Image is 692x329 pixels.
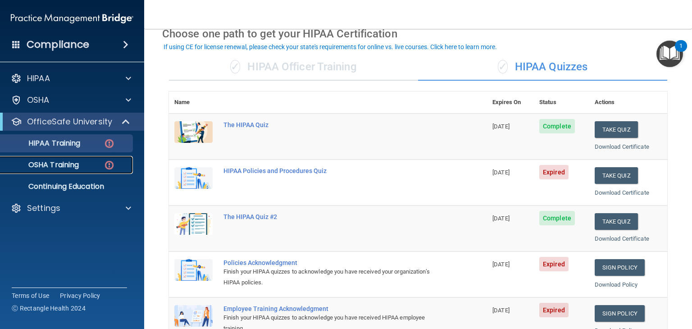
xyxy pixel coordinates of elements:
[11,116,131,127] a: OfficeSafe University
[539,303,569,317] span: Expired
[498,60,508,73] span: ✓
[487,91,534,114] th: Expires On
[595,143,649,150] a: Download Certificate
[656,41,683,67] button: Open Resource Center, 1 new notification
[595,305,645,322] a: Sign Policy
[534,91,589,114] th: Status
[104,160,115,171] img: danger-circle.6113f641.png
[223,121,442,128] div: The HIPAA Quiz
[595,189,649,196] a: Download Certificate
[223,213,442,220] div: The HIPAA Quiz #2
[27,38,89,51] h4: Compliance
[162,21,674,47] div: Choose one path to get your HIPAA Certification
[595,121,638,138] button: Take Quiz
[595,213,638,230] button: Take Quiz
[6,160,79,169] p: OSHA Training
[589,91,667,114] th: Actions
[223,305,442,312] div: Employee Training Acknowledgment
[595,281,638,288] a: Download Policy
[223,259,442,266] div: Policies Acknowledgment
[539,257,569,271] span: Expired
[492,307,510,314] span: [DATE]
[169,54,418,81] div: HIPAA Officer Training
[539,165,569,179] span: Expired
[492,169,510,176] span: [DATE]
[11,9,133,27] img: PMB logo
[492,261,510,268] span: [DATE]
[6,139,80,148] p: HIPAA Training
[104,138,115,149] img: danger-circle.6113f641.png
[595,167,638,184] button: Take Quiz
[27,95,50,105] p: OSHA
[162,42,498,51] button: If using CE for license renewal, please check your state's requirements for online vs. live cours...
[230,60,240,73] span: ✓
[27,73,50,84] p: HIPAA
[418,54,667,81] div: HIPAA Quizzes
[27,116,112,127] p: OfficeSafe University
[11,95,131,105] a: OSHA
[539,211,575,225] span: Complete
[539,119,575,133] span: Complete
[223,167,442,174] div: HIPAA Policies and Procedures Quiz
[679,46,683,58] div: 1
[595,235,649,242] a: Download Certificate
[169,91,218,114] th: Name
[223,266,442,288] div: Finish your HIPAA quizzes to acknowledge you have received your organization’s HIPAA policies.
[60,291,100,300] a: Privacy Policy
[12,304,86,313] span: Ⓒ Rectangle Health 2024
[164,44,497,50] div: If using CE for license renewal, please check your state's requirements for online vs. live cours...
[11,73,131,84] a: HIPAA
[6,182,129,191] p: Continuing Education
[12,291,49,300] a: Terms of Use
[492,123,510,130] span: [DATE]
[11,203,131,214] a: Settings
[27,203,60,214] p: Settings
[595,259,645,276] a: Sign Policy
[492,215,510,222] span: [DATE]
